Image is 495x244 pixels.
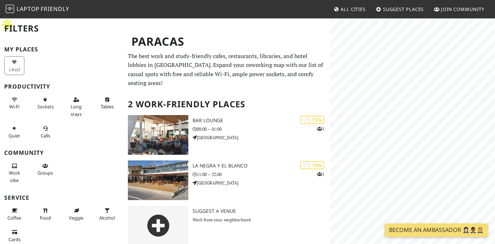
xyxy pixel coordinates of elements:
[4,205,24,223] button: Coffee
[128,93,326,115] h2: 2 Work-Friendly Places
[71,103,82,117] span: Long stays
[6,5,14,13] img: LaptopFriendly
[317,125,324,132] p: 1
[373,3,427,16] a: Suggest Places
[4,149,119,156] h3: Community
[128,160,188,200] img: La Negra y el Blanco
[37,103,54,110] span: Power sockets
[4,123,24,141] button: Quiet
[35,94,55,113] button: Sockets
[193,163,330,169] h3: La Negra y el Blanco
[40,215,51,221] span: Food
[193,134,330,141] p: [GEOGRAPHIC_DATA]
[41,132,50,139] span: Video/audio calls
[35,160,55,179] button: Groups
[317,171,324,177] p: 1
[193,118,330,124] h3: Bar Lounge
[6,3,69,16] a: LaptopFriendly LaptopFriendly
[35,123,55,141] button: Calls
[193,180,330,186] p: [GEOGRAPHIC_DATA]
[4,94,24,113] button: Wi-Fi
[331,3,369,16] a: All Cities
[441,6,484,12] span: Join Community
[193,216,330,223] p: Work from your neighborhood
[126,32,329,51] h1: Paracas
[101,103,114,110] span: Work-friendly tables
[193,208,330,214] h3: Suggest a Venue
[69,215,83,221] span: Veggie
[124,115,330,155] a: Bar Lounge | 75% 1 Bar Lounge 08:00 – 01:00 [GEOGRAPHIC_DATA]
[7,215,21,221] span: Coffee
[9,103,19,110] span: Stable Wi-Fi
[193,126,330,132] p: 08:00 – 01:00
[193,171,330,178] p: 11:00 – 22:00
[128,115,188,155] img: Bar Lounge
[97,94,117,113] button: Tables
[4,18,119,39] h2: Filters
[431,3,487,16] a: Join Community
[4,194,119,201] h3: Service
[37,170,53,176] span: Group tables
[4,83,119,90] h3: Productivity
[385,223,488,237] a: Become an Ambassador 🤵🏻‍♀️🤵🏾‍♂️🤵🏼‍♀️
[97,205,117,223] button: Alcohol
[300,116,324,124] div: | 75%
[66,205,86,223] button: Veggie
[17,5,40,13] span: Laptop
[128,52,326,88] p: The best work and study-friendly cafes, restaurants, libraries, and hotel lobbies in [GEOGRAPHIC_...
[341,6,366,12] span: All Cities
[4,160,24,186] button: Work vibe
[383,6,424,12] span: Suggest Places
[66,94,86,120] button: Long stays
[9,170,20,183] span: People working
[8,236,20,243] span: Credit cards
[300,161,324,169] div: | 74%
[35,205,55,223] button: Food
[124,160,330,200] a: La Negra y el Blanco | 74% 1 La Negra y el Blanco 11:00 – 22:00 [GEOGRAPHIC_DATA]
[4,46,119,53] h3: My Places
[8,132,20,139] span: Quiet
[99,215,115,221] span: Alcohol
[41,5,69,13] span: Friendly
